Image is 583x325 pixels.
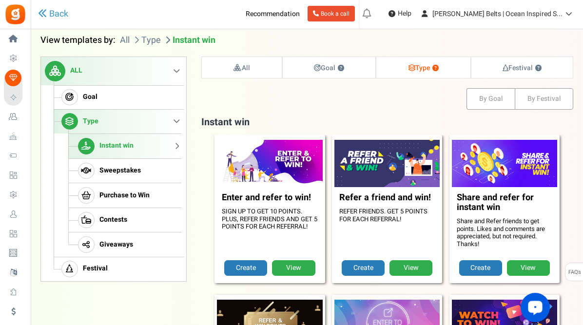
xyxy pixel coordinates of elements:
[40,34,116,47] strong: View templates by:
[99,241,133,249] span: Giveaways
[408,63,439,73] strong: Type
[120,34,130,47] li: All
[38,8,68,20] a: Back
[535,65,542,72] button: ?
[68,232,181,257] a: Giveaways
[54,85,181,110] a: Goal
[314,63,344,73] strong: Goal
[222,193,317,208] h3: Enter and refer to win!
[163,34,215,47] li: Instant win
[466,88,515,110] button: By Goal
[395,9,411,19] span: Help
[83,265,108,273] span: Festival
[68,183,181,208] a: Purchase to Win
[503,63,542,73] strong: Festival
[68,134,181,158] a: Instant win
[272,260,315,276] a: View
[338,65,344,72] button: ?
[568,263,581,282] span: FAQs
[515,88,573,110] button: By Festival
[339,208,435,223] p: REFER FRIENDS. GET 5 POINTS FOR EACH REFERRAL!
[233,63,250,73] strong: All
[70,67,82,75] span: ALL
[385,6,415,21] a: Help
[83,93,97,101] span: Goal
[339,193,435,208] h3: Refer a friend and win!
[99,142,134,150] span: Instant win
[54,109,181,134] a: Type
[308,6,355,21] a: Book a call
[201,115,250,129] span: Instant win
[222,6,304,21] a: 1 Recommendation
[4,3,26,25] img: Gratisfaction
[54,257,181,281] a: Festival
[68,158,181,183] a: Sweepstakes
[224,260,267,276] a: Create
[99,191,150,200] span: Purchase to Win
[222,208,317,230] p: SIGN UP TO GET 10 POINTS. PLUS, REFER FRIENDS AND GET 5 POINTS FOR EACH REFERRAL!
[432,65,439,72] button: ?
[99,167,141,175] span: Sweepstakes
[457,193,552,217] h3: Share and refer for instant win
[99,216,127,224] span: Contests
[342,260,385,276] a: Create
[246,9,300,19] span: Recommendation
[457,217,552,248] p: Share and Refer friends to get points. Likes and comments are appreciated, but not required. Thanks!
[68,208,181,232] a: Contests
[507,260,550,276] a: View
[389,260,432,276] a: View
[41,57,181,85] a: ALL
[432,9,563,19] span: [PERSON_NAME] Belts | Ocean Inspired S...
[83,117,98,126] span: Type
[132,34,161,47] li: Type
[459,260,502,276] a: Create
